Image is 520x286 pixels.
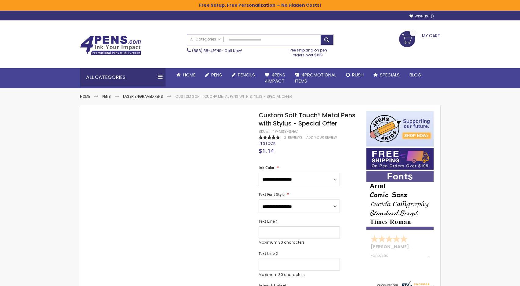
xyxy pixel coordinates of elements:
a: 4Pens4impact [260,68,290,88]
div: Fantastic [371,253,430,258]
img: 4Pens Custom Pens and Promotional Products [80,36,141,55]
div: Free shipping on pen orders over $199 [282,45,333,58]
span: Ink Color [259,165,275,170]
a: Add Your Review [306,135,337,140]
a: All Categories [187,34,224,44]
a: Wishlist [409,14,434,19]
li: Custom Soft Touch® Metal Pens with Stylus - Special Offer [175,94,292,99]
div: Availability [259,141,275,146]
a: Blog [405,68,426,82]
span: Rush [352,72,364,78]
a: Pencils [227,68,260,82]
span: In stock [259,141,275,146]
p: Maximum 30 characters [259,272,340,277]
img: 4pens 4 kids [366,111,434,147]
a: Home [80,94,90,99]
span: Text Line 1 [259,219,278,224]
span: [PERSON_NAME] [371,244,411,250]
span: 2 [284,135,286,140]
a: Home [172,68,200,82]
span: Pens [211,72,222,78]
a: 4PROMOTIONALITEMS [290,68,341,88]
div: 100% [259,135,280,139]
span: Text Font Style [259,192,285,197]
div: 4P-MS8-SPEC [272,129,298,134]
span: Custom Soft Touch® Metal Pens with Stylus - Special Offer [259,111,355,128]
a: Pens [102,94,111,99]
span: 4PROMOTIONAL ITEMS [295,72,336,84]
div: All Categories [80,68,165,87]
span: Specials [380,72,400,78]
span: Home [183,72,195,78]
span: All Categories [190,37,221,42]
a: 2 Reviews [284,135,303,140]
span: - Call Now! [192,48,242,53]
span: Text Line 2 [259,251,278,256]
img: font-personalization-examples [366,171,434,230]
a: Laser Engraved Pens [123,94,163,99]
span: $1.14 [259,147,274,155]
strong: SKU [259,129,270,134]
a: Pens [200,68,227,82]
a: Rush [341,68,369,82]
a: Specials [369,68,405,82]
span: Reviews [288,135,302,140]
img: Free shipping on orders over $199 [366,148,434,170]
p: Maximum 30 characters [259,240,340,245]
a: (888) 88-4PENS [192,48,221,53]
span: Pencils [238,72,255,78]
span: Blog [409,72,421,78]
span: 4Pens 4impact [265,72,285,84]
